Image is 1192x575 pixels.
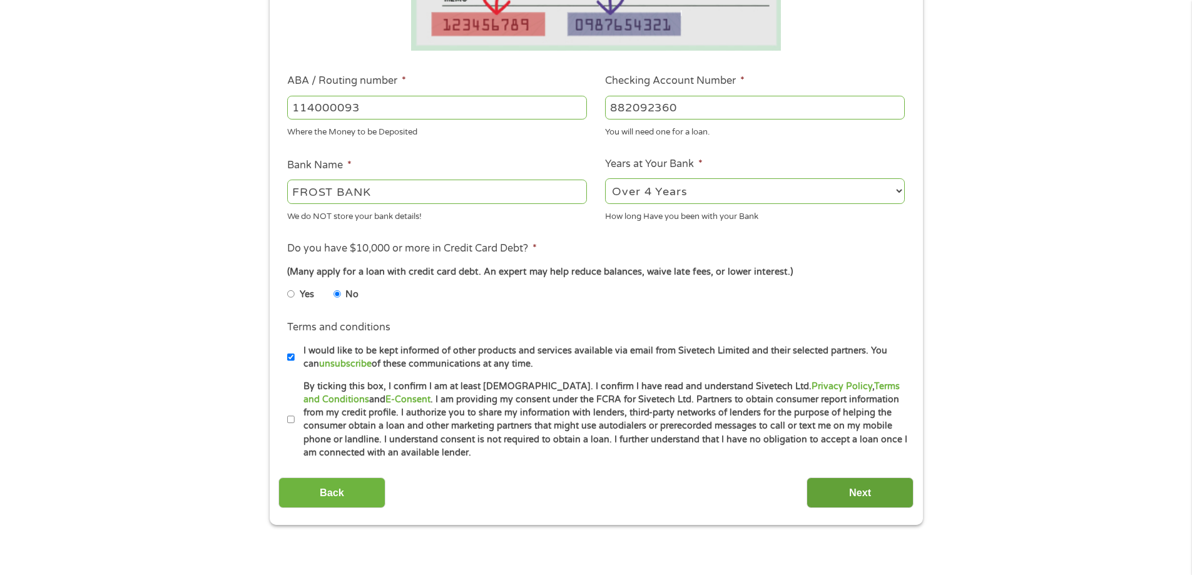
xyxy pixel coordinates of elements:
[287,265,904,279] div: (Many apply for a loan with credit card debt. An expert may help reduce balances, waive late fees...
[287,74,406,88] label: ABA / Routing number
[605,206,905,223] div: How long Have you been with your Bank
[300,288,314,302] label: Yes
[295,380,909,460] label: By ticking this box, I confirm I am at least [DEMOGRAPHIC_DATA]. I confirm I have read and unders...
[605,158,703,171] label: Years at Your Bank
[287,96,587,120] input: 263177916
[287,242,537,255] label: Do you have $10,000 or more in Credit Card Debt?
[295,344,909,371] label: I would like to be kept informed of other products and services available via email from Sivetech...
[605,122,905,139] div: You will need one for a loan.
[605,74,745,88] label: Checking Account Number
[812,381,872,392] a: Privacy Policy
[319,359,372,369] a: unsubscribe
[287,206,587,223] div: We do NOT store your bank details!
[287,122,587,139] div: Where the Money to be Deposited
[278,477,385,508] input: Back
[287,321,390,334] label: Terms and conditions
[807,477,914,508] input: Next
[345,288,359,302] label: No
[303,381,900,405] a: Terms and Conditions
[605,96,905,120] input: 345634636
[287,159,352,172] label: Bank Name
[385,394,430,405] a: E-Consent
